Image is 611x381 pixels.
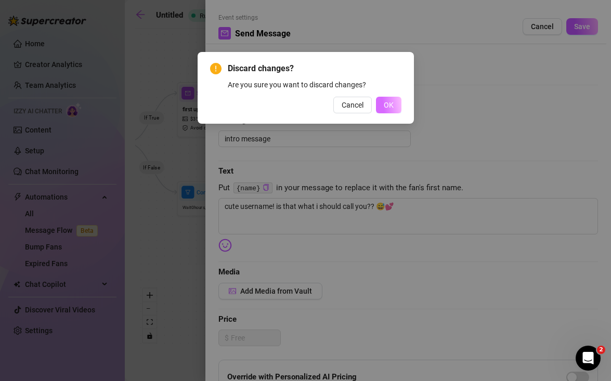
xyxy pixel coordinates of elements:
button: OK [376,97,401,113]
span: exclamation-circle [210,63,222,74]
span: OK [384,101,394,109]
iframe: Intercom live chat [576,346,601,371]
div: Are you sure you want to discard changes? [228,79,401,90]
span: 2 [597,346,605,354]
span: Discard changes? [228,62,401,75]
button: Cancel [333,97,372,113]
span: Cancel [342,101,363,109]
